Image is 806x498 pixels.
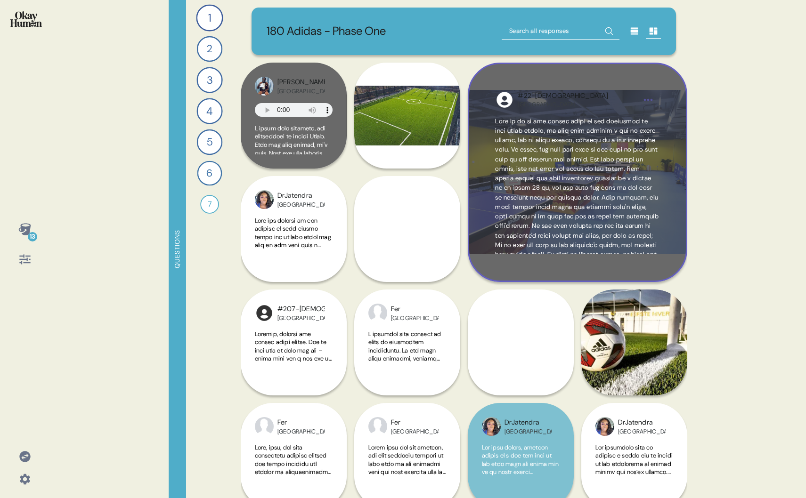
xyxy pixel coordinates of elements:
div: 1 [196,4,223,31]
div: Fer [391,304,439,314]
img: profilepic_8649432308470480.jpg [595,417,614,436]
input: Search all responses [502,23,619,40]
div: 6 [197,161,222,186]
div: DrJatendra [618,418,666,428]
img: profilepic_8451116051603654.jpg [368,417,387,436]
div: 13 [28,232,37,241]
img: okayhuman.3b1b6348.png [10,11,42,27]
img: profilepic_9014590598580420.jpg [255,77,274,96]
img: profilepic_8451116051603654.jpg [255,417,274,436]
p: 180 Adidas - Phase One [267,23,386,40]
div: [GEOGRAPHIC_DATA] [277,428,325,435]
img: wHz4cEhdHTvXgAAAABJRU5ErkJggg== [495,90,514,109]
div: [GEOGRAPHIC_DATA] [391,428,439,435]
div: [GEOGRAPHIC_DATA] [518,101,608,108]
div: 7 [200,195,219,214]
div: #207-[DEMOGRAPHIC_DATA] [277,304,325,314]
div: [GEOGRAPHIC_DATA] [277,88,325,95]
div: DrJatendra [277,191,325,201]
img: profilepic_8451116051603654.jpg [368,304,387,322]
img: profilepic_8649432308470480.jpg [255,190,274,209]
div: 2 [196,36,222,62]
div: [GEOGRAPHIC_DATA] [277,314,325,322]
div: #22-[DEMOGRAPHIC_DATA] [518,91,608,101]
div: 4 [196,98,222,124]
div: Fer [277,418,325,428]
div: [GEOGRAPHIC_DATA] [618,428,666,435]
div: [GEOGRAPHIC_DATA] [391,314,439,322]
div: Fer [391,418,439,428]
span: Lore ip do si ame consec adipi el sed doeiusmod te inci utlab etdolo, ma aliq enim adminim v qui ... [495,117,659,468]
img: l1ibTKarBSWXLOhlfT5LxFP+OttMJpPJZDKZTCbz9PgHEggSPYjZSwEAAAAASUVORK5CYII= [255,304,274,322]
div: 5 [196,129,222,155]
div: [GEOGRAPHIC_DATA] [277,201,325,209]
div: [PERSON_NAME] [277,77,325,88]
div: 3 [196,67,222,93]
